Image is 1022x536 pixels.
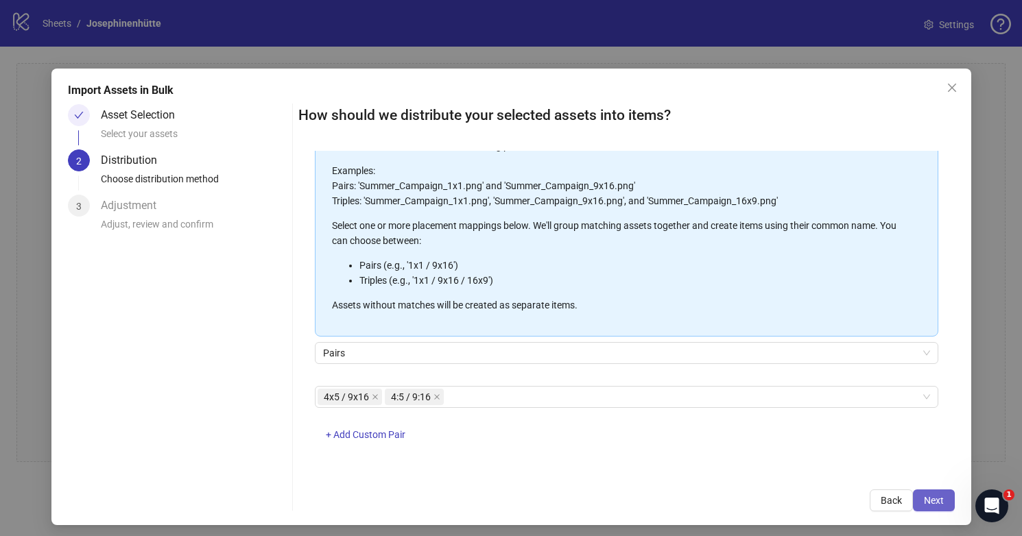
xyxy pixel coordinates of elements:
[318,389,382,405] span: 4x5 / 9x16
[101,171,287,195] div: Choose distribution method
[947,82,958,93] span: close
[941,77,963,99] button: Close
[298,104,955,127] h2: How should we distribute your selected assets into items?
[1003,489,1014,500] span: 1
[324,389,369,404] span: 4x5 / 9x16
[315,424,416,446] button: + Add Custom Pair
[433,393,440,400] span: close
[359,273,907,288] li: Triples (e.g., '1x1 / 9x16 / 16x9')
[372,393,379,400] span: close
[68,82,955,99] div: Import Assets in Bulk
[332,297,907,313] p: Assets without matches will be created as separate items.
[101,126,287,149] div: Select your assets
[870,489,913,511] button: Back
[326,429,405,440] span: + Add Custom Pair
[101,195,167,217] div: Adjustment
[323,343,930,363] span: Pairs
[101,217,287,240] div: Adjust, review and confirm
[76,156,82,167] span: 2
[924,495,944,506] span: Next
[385,389,444,405] span: 4:5 / 9:16
[913,489,955,511] button: Next
[332,218,907,248] p: Select one or more placement mappings below. We'll group matching assets together and create item...
[975,489,1008,522] iframe: Intercom live chat
[76,201,82,212] span: 3
[332,163,907,208] p: Examples: Pairs: 'Summer_Campaign_1x1.png' and 'Summer_Campaign_9x16.png' Triples: 'Summer_Campai...
[881,495,902,506] span: Back
[391,389,431,404] span: 4:5 / 9:16
[101,104,186,126] div: Asset Selection
[101,149,168,171] div: Distribution
[359,258,907,273] li: Pairs (e.g., '1x1 / 9x16')
[74,110,84,120] span: check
